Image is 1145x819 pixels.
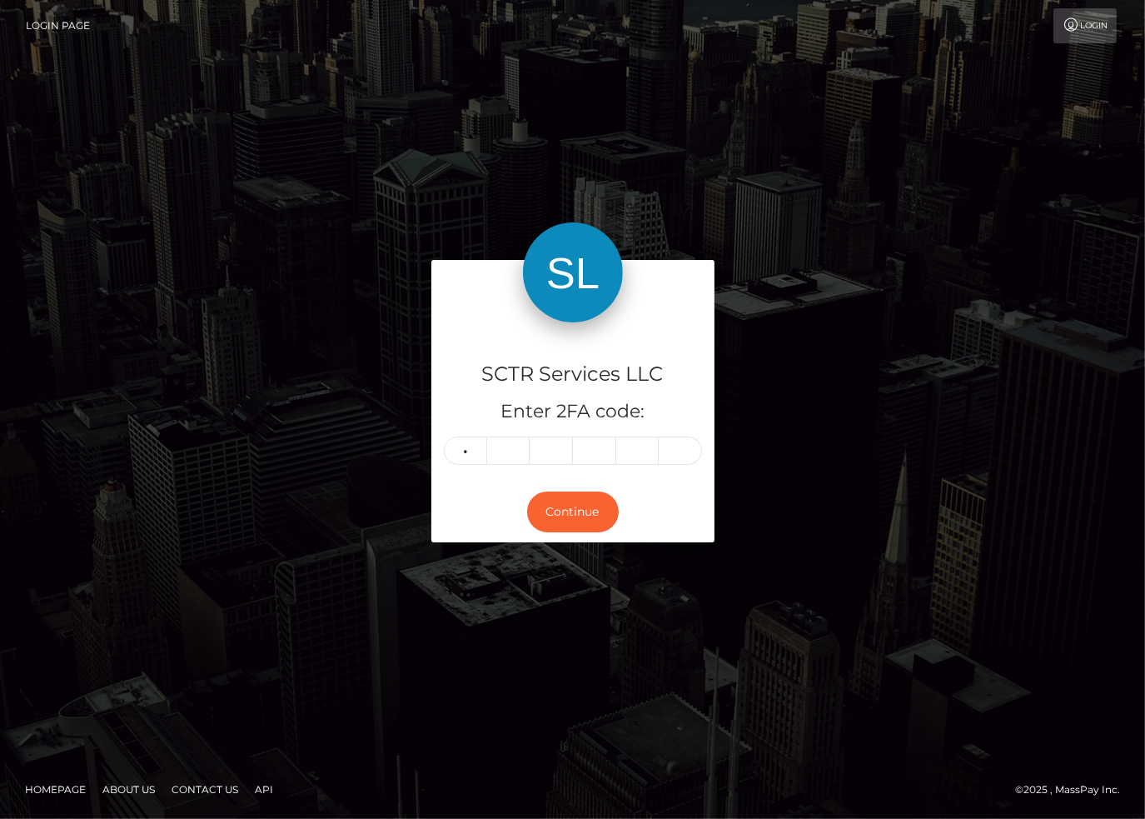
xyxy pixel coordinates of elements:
[1053,8,1117,43] a: Login
[523,222,623,322] img: SCTR Services LLC
[96,777,162,802] a: About Us
[165,777,245,802] a: Contact Us
[527,492,619,532] button: Continue
[248,777,280,802] a: API
[444,399,702,425] h5: Enter 2FA code:
[18,777,92,802] a: Homepage
[26,8,90,43] a: Login Page
[1015,781,1133,799] div: © 2025 , MassPay Inc.
[444,360,702,389] h4: SCTR Services LLC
